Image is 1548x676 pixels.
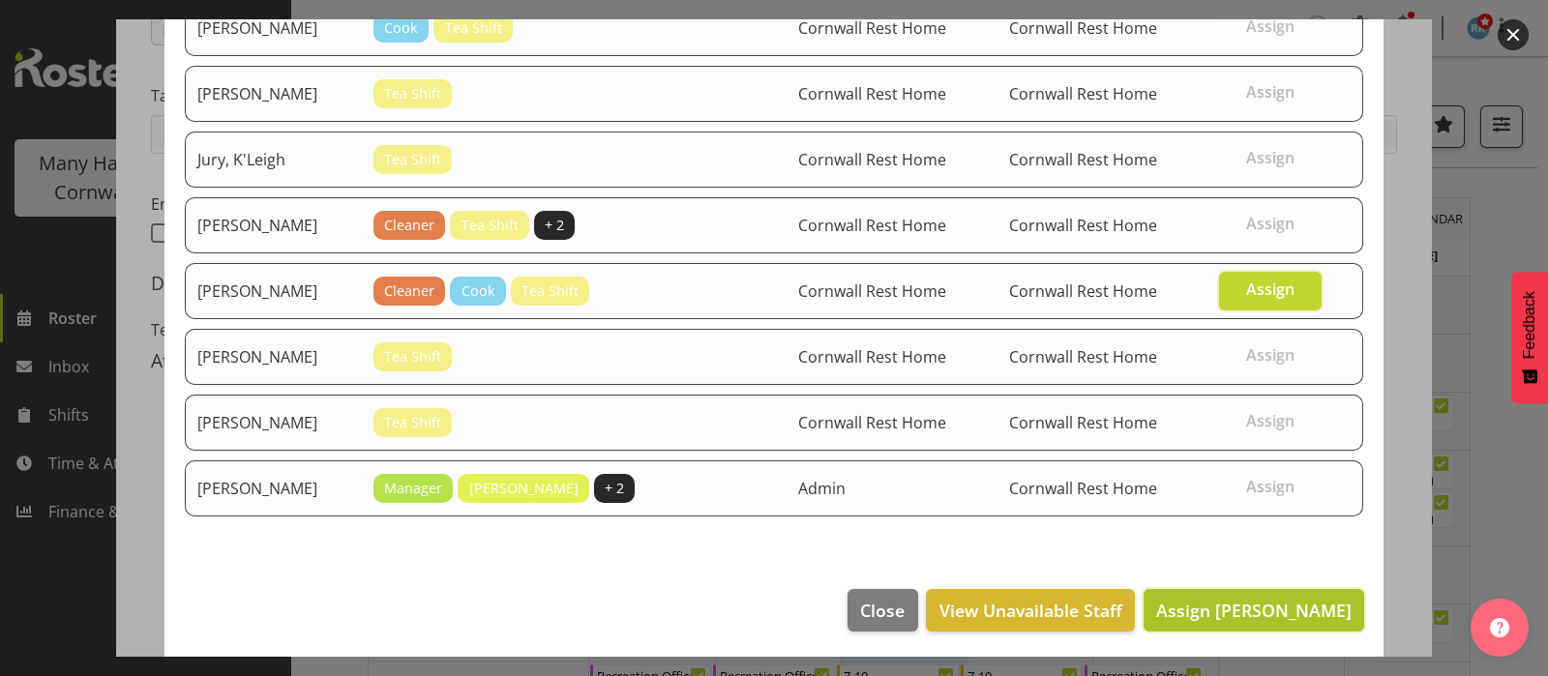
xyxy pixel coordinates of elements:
span: Assign [1246,411,1295,430]
span: + 2 [545,215,564,236]
span: [PERSON_NAME] [469,478,579,499]
span: Admin [798,478,846,499]
span: Tea Shift [384,346,441,367]
button: Assign [PERSON_NAME] [1144,589,1364,632]
button: Feedback - Show survey [1511,272,1548,403]
span: Cornwall Rest Home [1009,412,1157,433]
td: [PERSON_NAME] [185,329,362,385]
span: Cornwall Rest Home [1009,83,1157,104]
span: Cornwall Rest Home [1009,280,1157,302]
span: Assign [1246,16,1295,36]
span: Assign [1246,214,1295,233]
td: Jury, K'Leigh [185,132,362,188]
span: Assign [PERSON_NAME] [1156,599,1352,622]
td: [PERSON_NAME] [185,66,362,122]
td: [PERSON_NAME] [185,263,362,319]
span: Tea Shift [384,149,441,170]
td: [PERSON_NAME] [185,460,362,516]
span: Cornwall Rest Home [798,149,946,170]
span: Cornwall Rest Home [798,412,946,433]
span: Assign [1246,82,1295,102]
span: Cornwall Rest Home [1009,215,1157,236]
span: Assign [1246,345,1295,365]
span: Assign [1246,148,1295,167]
span: Cornwall Rest Home [798,83,946,104]
span: Cleaner [384,215,434,236]
span: View Unavailable Staff [939,598,1122,623]
span: Assign [1246,477,1295,496]
span: Cleaner [384,280,434,302]
span: + 2 [605,478,624,499]
td: [PERSON_NAME] [185,395,362,451]
span: Cornwall Rest Home [1009,346,1157,367]
span: Close [860,598,905,623]
span: Cornwall Rest Home [1009,149,1157,170]
span: Feedback [1521,291,1538,359]
span: Tea Shift [445,17,502,39]
span: Manager [384,478,442,499]
span: Tea Shift [384,412,441,433]
img: help-xxl-2.png [1490,618,1509,637]
button: Close [848,589,917,632]
span: Cornwall Rest Home [1009,478,1157,499]
span: Cornwall Rest Home [798,280,946,302]
span: Cornwall Rest Home [1009,17,1157,39]
span: Cornwall Rest Home [798,17,946,39]
span: Cook [461,280,495,302]
span: Tea Shift [521,280,579,302]
span: Tea Shift [384,83,441,104]
span: Cornwall Rest Home [798,215,946,236]
span: Assign [1246,279,1295,299]
button: View Unavailable Staff [926,589,1134,632]
span: Cook [384,17,418,39]
td: [PERSON_NAME] [185,197,362,253]
span: Cornwall Rest Home [798,346,946,367]
span: Tea Shift [461,215,519,236]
